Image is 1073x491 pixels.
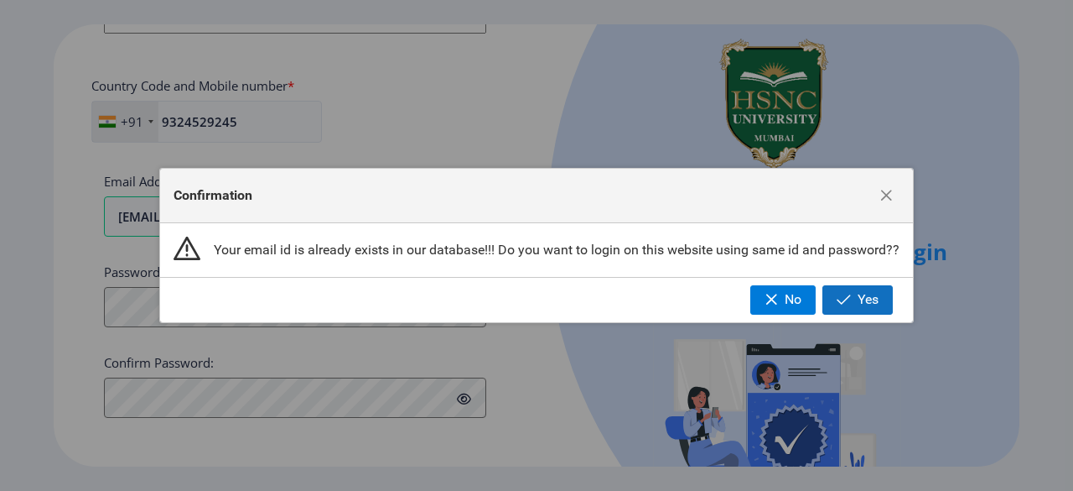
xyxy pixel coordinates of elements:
span: No [785,292,801,307]
button: Yes [822,285,893,314]
span: Confirmation [174,187,252,204]
span: Your email id is already exists in our database!!! Do you want to login on this website using sam... [214,242,899,259]
span: Yes [858,292,879,307]
button: No [750,285,816,314]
